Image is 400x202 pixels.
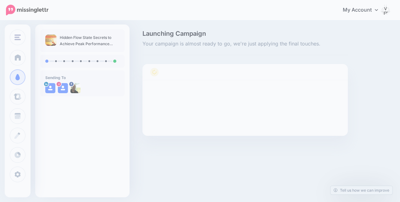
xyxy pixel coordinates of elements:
img: user_default_image.png [58,83,68,93]
p: Hidden Flow State Secrets to Achieve Peak Performance Pronto [60,35,119,47]
img: Missinglettr [6,5,48,15]
img: user_default_image.png [45,83,55,93]
span: Your campaign is almost ready to go, we're just applying the final touches. [142,40,348,48]
h4: Sending To [45,75,119,80]
span: Launching Campaign [142,30,348,37]
img: menu.png [14,35,21,40]
img: e041b6fd10610a98a3c49079d69df63a_thumb.jpg [45,35,57,46]
a: Tell us how we can improve [331,186,392,194]
a: My Account [336,3,391,18]
img: 243314508_272570814608417_5408815764022789274_n-bsa140858.png [70,83,81,93]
